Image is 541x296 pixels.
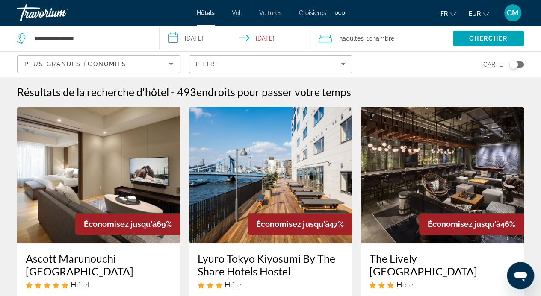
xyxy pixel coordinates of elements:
input: Search hotel destination [34,32,146,45]
font: EUR [469,10,481,17]
div: 69% [75,213,180,235]
img: Lyuro Tokyo Kiyosumi By The Share Hotels Hostel [189,107,352,243]
a: Travorium [17,2,103,24]
div: 5 star Hotel [26,280,172,289]
button: Changer de langue [440,7,456,20]
a: Hôtels [197,9,215,16]
span: Chambre [369,35,394,42]
button: Menu utilisateur [502,4,524,22]
div: 3 star Hotel [369,280,515,289]
span: Hôtel [225,280,243,289]
span: Adultes [343,35,364,42]
span: Chercher [469,35,508,42]
button: Search [453,31,524,46]
span: Plus grandes économies [24,61,127,67]
div: 46% [419,213,524,235]
span: 3 [340,32,364,44]
div: 3 star Hotel [198,280,344,289]
a: The Lively [GEOGRAPHIC_DATA] [369,252,515,278]
button: Filters [189,55,352,73]
button: Select check in and out date [160,26,310,51]
a: Ascott Marunouchi [GEOGRAPHIC_DATA] [26,252,172,278]
span: Économisez jusqu'à [84,220,157,229]
a: Voitures [259,9,282,16]
span: Carte [483,59,503,70]
img: Ascott Marunouchi Tokyo [17,107,180,243]
img: The Lively Tokyo Azabujuban [361,107,524,243]
span: Économisez jusqu'à [256,220,329,229]
font: fr [440,10,448,17]
div: 47% [248,213,352,235]
button: Toggle map [503,61,524,68]
span: Hôtel [71,280,89,289]
button: Éléments de navigation supplémentaires [335,6,345,20]
a: Vol. [232,9,242,16]
h2: 493 [177,85,351,98]
span: Filtre [196,61,220,67]
span: endroits pour passer votre temps [196,85,351,98]
font: CM [507,8,519,17]
a: Croisières [299,9,326,16]
h1: Résultats de la recherche d'hôtel [17,85,169,98]
span: - [171,85,175,98]
button: Changer de devise [469,7,489,20]
span: Hôtel [396,280,414,289]
iframe: Bouton de lancement de la fenêtre de messagerie [507,262,534,289]
span: , 1 [364,32,394,44]
a: Lyuro Tokyo Kiyosumi By The Share Hotels Hostel [198,252,344,278]
mat-select: Sort by [24,59,173,69]
button: Travelers: 3 adults, 0 children [310,26,453,51]
span: Économisez jusqu'à [428,220,500,229]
